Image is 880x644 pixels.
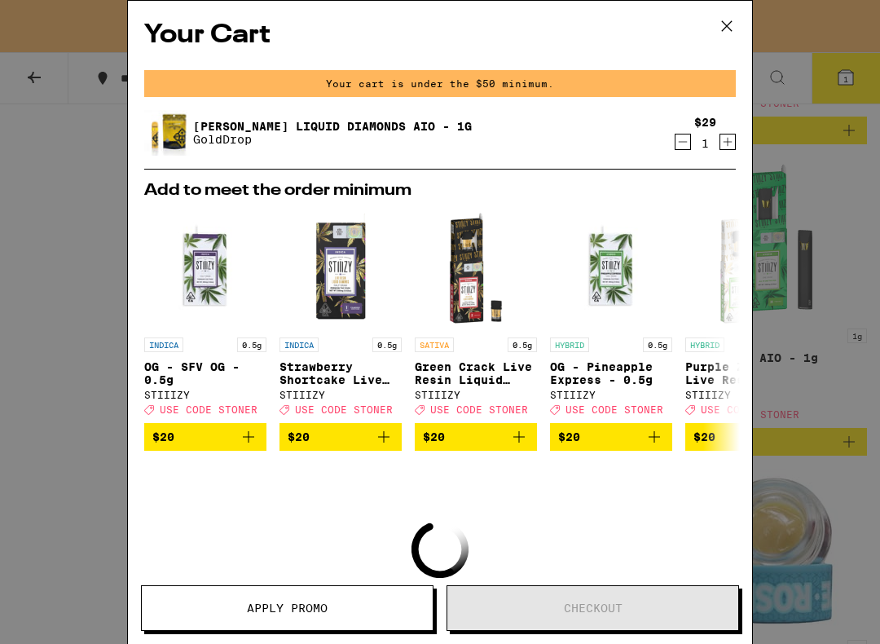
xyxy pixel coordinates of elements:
[144,360,266,386] p: OG - SFV OG - 0.5g
[685,390,807,400] div: STIIIZY
[288,430,310,443] span: $20
[144,108,190,157] img: King Louis Liquid Diamonds AIO - 1g
[415,360,537,386] p: Green Crack Live Resin Liquid Diamonds - 0.5g
[144,183,736,199] h2: Add to meet the order minimum
[564,602,623,614] span: Checkout
[693,430,715,443] span: $20
[193,120,472,133] a: [PERSON_NAME] Liquid Diamonds AIO - 1g
[643,337,672,352] p: 0.5g
[415,207,537,423] a: Open page for Green Crack Live Resin Liquid Diamonds - 0.5g from STIIIZY
[144,207,266,423] a: Open page for OG - SFV OG - 0.5g from STIIIZY
[144,390,266,400] div: STIIIZY
[415,423,537,451] button: Add to bag
[685,360,807,386] p: Purple Zlushie Live Resin Liquid Diamond - 0.5g
[141,585,433,631] button: Apply Promo
[279,423,402,451] button: Add to bag
[430,404,528,415] span: USE CODE STONER
[685,423,807,451] button: Add to bag
[447,585,739,631] button: Checkout
[279,360,402,386] p: Strawberry Shortcake Live Resin Liquid Diamonds - 0.5g
[719,134,736,150] button: Increment
[685,207,807,329] img: STIIIZY - Purple Zlushie Live Resin Liquid Diamond - 0.5g
[144,423,266,451] button: Add to bag
[508,337,537,352] p: 0.5g
[685,337,724,352] p: HYBRID
[152,430,174,443] span: $20
[550,207,672,329] img: STIIIZY - OG - Pineapple Express - 0.5g
[415,207,537,329] img: STIIIZY - Green Crack Live Resin Liquid Diamonds - 0.5g
[144,70,736,97] div: Your cart is under the $50 minimum.
[279,207,402,329] img: STIIIZY - Strawberry Shortcake Live Resin Liquid Diamonds - 0.5g
[550,337,589,352] p: HYBRID
[415,390,537,400] div: STIIIZY
[279,337,319,352] p: INDICA
[144,17,736,54] h2: Your Cart
[565,404,663,415] span: USE CODE STONER
[279,207,402,423] a: Open page for Strawberry Shortcake Live Resin Liquid Diamonds - 0.5g from STIIIZY
[694,116,716,129] div: $29
[193,133,472,146] p: GoldDrop
[279,390,402,400] div: STIIIZY
[144,207,266,329] img: STIIIZY - OG - SFV OG - 0.5g
[160,404,257,415] span: USE CODE STONER
[237,337,266,352] p: 0.5g
[558,430,580,443] span: $20
[550,360,672,386] p: OG - Pineapple Express - 0.5g
[415,337,454,352] p: SATIVA
[295,404,393,415] span: USE CODE STONER
[372,337,402,352] p: 0.5g
[675,134,691,150] button: Decrement
[701,404,799,415] span: USE CODE STONER
[685,207,807,423] a: Open page for Purple Zlushie Live Resin Liquid Diamond - 0.5g from STIIIZY
[550,207,672,423] a: Open page for OG - Pineapple Express - 0.5g from STIIIZY
[694,137,716,150] div: 1
[550,390,672,400] div: STIIIZY
[247,602,328,614] span: Apply Promo
[423,430,445,443] span: $20
[550,423,672,451] button: Add to bag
